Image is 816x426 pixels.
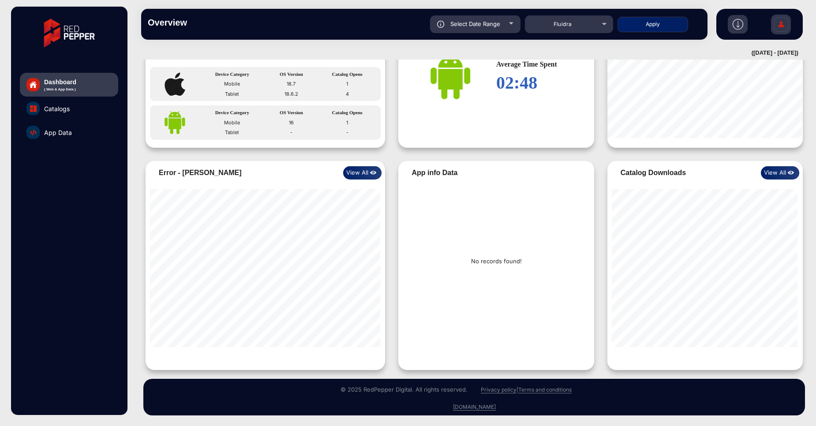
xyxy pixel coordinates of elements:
[761,166,799,179] button: View Alleye icon
[518,386,572,393] a: Terms and conditions
[267,79,316,89] td: 18.7
[471,257,522,266] p: No records found!
[198,89,267,99] td: Tablet
[316,89,378,99] td: 4
[450,20,500,27] span: Select Date Range
[198,69,267,79] th: Device Category
[146,161,248,185] div: Error - [PERSON_NAME]
[20,97,118,120] a: Catalogs
[44,87,76,92] span: ( Web & App Data )
[786,168,796,178] img: eye icon
[198,118,267,128] td: Mobile
[496,59,588,70] div: Average Time Spent
[30,129,37,136] img: catalog
[316,79,378,89] td: 1
[316,118,378,128] td: 1
[198,108,267,118] th: Device Category
[148,17,271,28] h3: Overview
[453,404,496,411] a: [DOMAIN_NAME]
[517,386,518,393] a: |
[481,386,517,393] a: Privacy policy
[267,118,316,128] td: 16
[198,127,267,138] td: Tablet
[267,108,316,118] th: OS Version
[267,89,316,99] td: 18.6.2
[44,78,76,87] span: Dashboard
[772,10,790,41] img: Sign%20Up.svg
[37,11,101,55] img: vmg-logo
[29,81,37,89] img: home
[316,69,378,79] th: Catalog Opens
[316,108,378,118] th: Catalog Opens
[437,21,445,28] img: icon
[341,386,468,393] small: © 2025 RedPepper Digital. All rights reserved.
[267,127,316,138] td: -
[554,21,572,27] span: Fluidra
[398,161,594,185] div: App info Data
[733,19,743,30] img: h2download.svg
[44,128,72,137] span: App Data
[267,69,316,79] th: OS Version
[20,120,118,144] a: App Data
[198,79,267,89] td: Mobile
[30,105,37,112] img: catalog
[132,49,798,57] div: ([DATE] - [DATE])
[316,127,378,138] td: -
[607,161,692,185] div: Catalog Downloads
[496,70,588,96] div: 02:48
[20,73,118,97] a: Dashboard( Web & App Data )
[44,104,70,113] span: Catalogs
[368,168,378,178] img: eye icon
[618,17,688,32] button: Apply
[343,166,382,179] button: View Alleye icon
